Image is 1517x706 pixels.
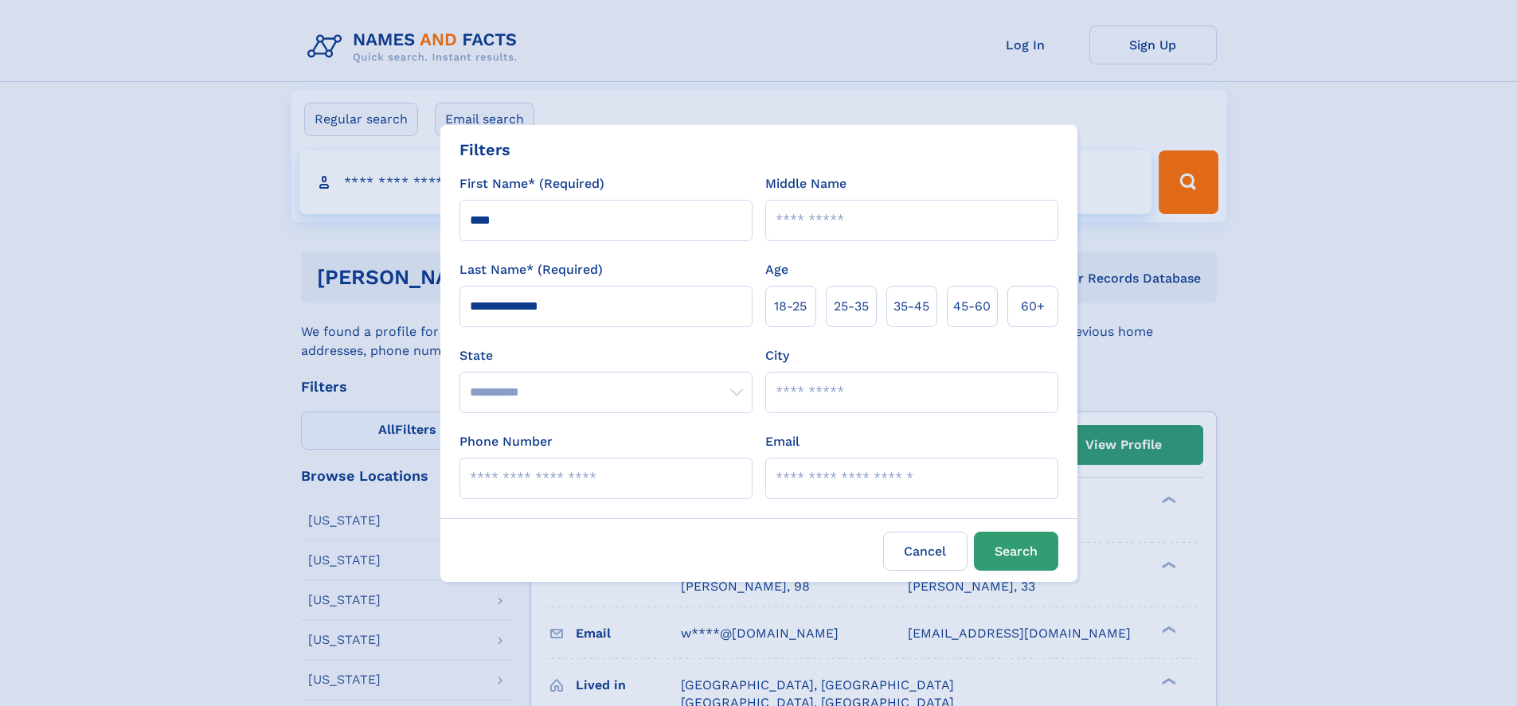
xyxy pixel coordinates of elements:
span: 25‑35 [834,297,869,316]
label: Cancel [883,532,968,571]
label: Last Name* (Required) [459,260,603,279]
label: Phone Number [459,432,553,451]
span: 45‑60 [953,297,991,316]
label: First Name* (Required) [459,174,604,193]
label: Email [765,432,800,451]
div: Filters [459,138,510,162]
span: 60+ [1021,297,1045,316]
label: Age [765,260,788,279]
span: 18‑25 [774,297,807,316]
button: Search [974,532,1058,571]
label: Middle Name [765,174,846,193]
label: State [459,346,753,365]
span: 35‑45 [893,297,929,316]
label: City [765,346,789,365]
